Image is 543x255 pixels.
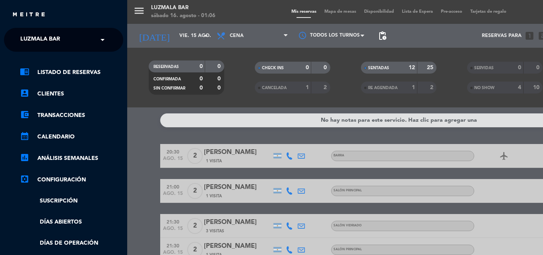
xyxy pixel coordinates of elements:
span: pending_actions [378,31,387,41]
img: MEITRE [12,12,46,18]
i: account_box [20,88,29,98]
i: chrome_reader_mode [20,67,29,76]
a: Suscripción [20,197,123,206]
a: account_balance_walletTransacciones [20,111,123,120]
span: Luzmala Bar [20,31,60,48]
i: calendar_month [20,131,29,141]
a: account_boxClientes [20,89,123,99]
i: assessment [20,153,29,162]
i: settings_applications [20,174,29,184]
a: assessmentANÁLISIS SEMANALES [20,154,123,163]
a: calendar_monthCalendario [20,132,123,142]
a: Configuración [20,175,123,185]
a: chrome_reader_modeListado de Reservas [20,68,123,77]
i: account_balance_wallet [20,110,29,119]
a: Días de Operación [20,239,123,248]
a: Días abiertos [20,218,123,227]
